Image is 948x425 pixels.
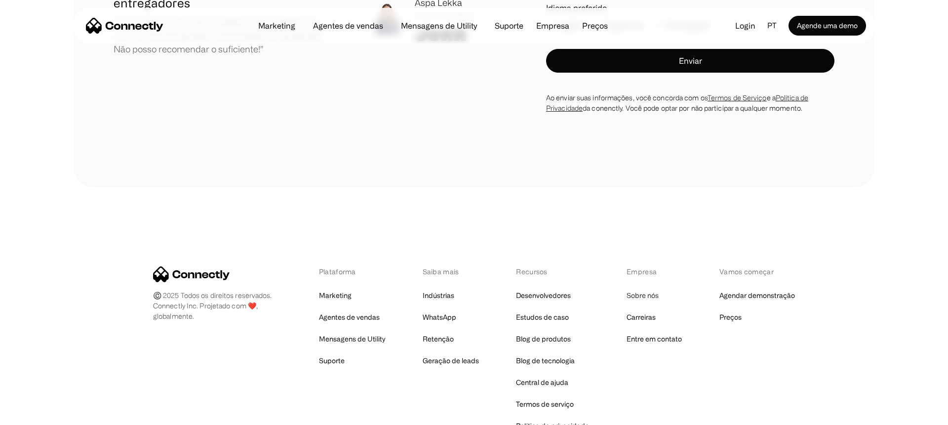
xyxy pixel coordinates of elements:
[423,289,454,302] a: Indústrias
[516,376,568,389] a: Central de ajuda
[546,49,834,73] button: Enviar
[423,332,454,346] a: Retenção
[516,289,571,302] a: Desenvolvedores
[393,22,485,30] a: Mensagens de Utility
[516,266,589,277] div: Recursos
[319,332,385,346] a: Mensagens de Utility
[627,332,682,346] a: Entre em contato
[627,310,656,324] a: Carreiras
[20,408,59,422] ul: Language list
[719,289,795,302] a: Agendar demonstração
[719,310,742,324] a: Preços
[319,310,380,324] a: Agentes de vendas
[423,354,479,368] a: Geração de leads
[516,397,574,411] a: Termos de serviço
[789,16,866,36] a: Agende uma demo
[516,354,575,368] a: Blog de tecnologia
[10,407,59,422] aside: Language selected: Português (Brasil)
[719,266,795,277] div: Vamos começar
[516,310,569,324] a: Estudos de caso
[250,22,303,30] a: Marketing
[423,310,456,324] a: WhatsApp
[305,22,391,30] a: Agentes de vendas
[627,289,659,302] a: Sobre nós
[574,22,616,30] a: Preços
[727,18,763,33] a: Login
[319,354,345,368] a: Suporte
[763,18,789,33] div: pt
[516,332,571,346] a: Blog de produtos
[487,22,531,30] a: Suporte
[319,266,385,277] div: Plataforma
[546,94,808,112] a: Política de Privacidade
[627,266,682,277] div: Empresa
[423,266,479,277] div: Saiba mais
[708,94,767,101] a: Termos de Serviço
[319,289,352,302] a: Marketing
[533,19,572,33] div: Empresa
[546,92,834,113] div: Ao enviar suas informações, você concorda com os e a da conenctly. Você pode optar por não partic...
[86,18,163,33] a: home
[767,18,777,33] div: pt
[536,19,569,33] div: Empresa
